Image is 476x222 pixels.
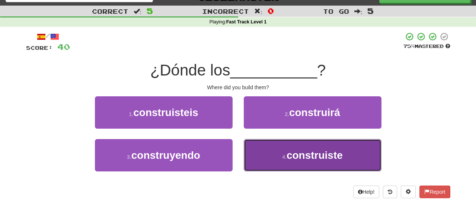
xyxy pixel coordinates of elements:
[403,43,415,49] span: 75 %
[317,61,326,79] span: ?
[26,45,53,51] span: Score:
[129,111,134,117] small: 1 .
[403,43,450,50] div: Mastered
[133,107,198,118] span: construisteis
[354,8,362,15] span: :
[289,107,340,118] span: construirá
[323,7,349,15] span: To go
[244,139,381,171] button: 4.construiste
[282,154,287,160] small: 4 .
[367,6,374,15] span: 5
[254,8,262,15] span: :
[92,7,128,15] span: Correct
[95,96,233,129] button: 1.construisteis
[285,111,289,117] small: 2 .
[287,149,343,161] span: construiste
[147,6,153,15] span: 5
[353,186,380,198] button: Help!
[202,7,249,15] span: Incorrect
[26,84,450,91] div: Where did you build them?
[95,139,233,171] button: 3.construyendo
[230,61,317,79] span: __________
[150,61,230,79] span: ¿Dónde los
[268,6,274,15] span: 0
[131,149,200,161] span: construyendo
[226,19,267,25] strong: Fast Track Level 1
[127,154,131,160] small: 3 .
[26,32,70,41] div: /
[57,42,70,51] span: 40
[134,8,142,15] span: :
[419,186,450,198] button: Report
[383,186,397,198] button: Round history (alt+y)
[244,96,381,129] button: 2.construirá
